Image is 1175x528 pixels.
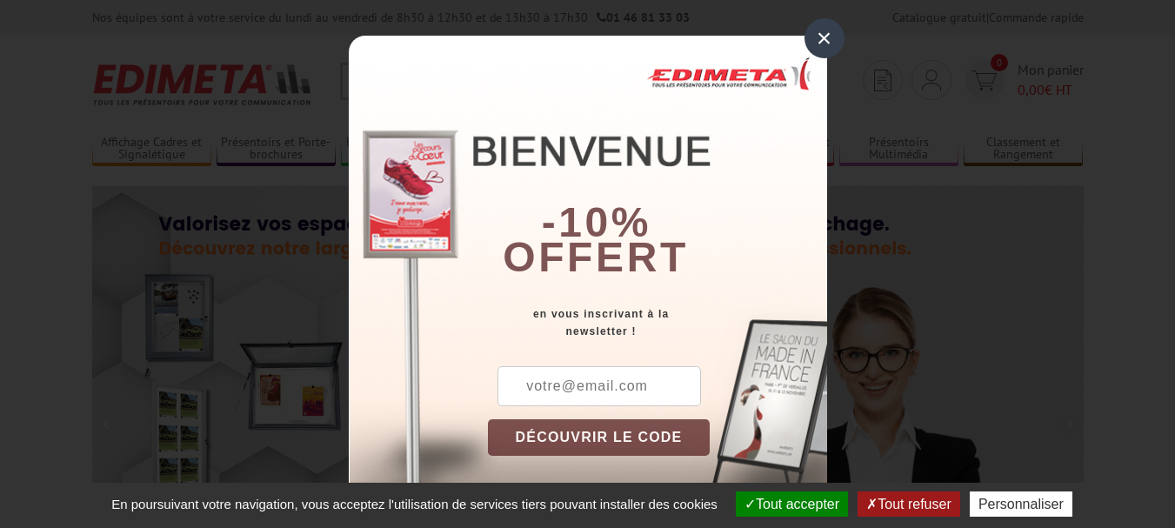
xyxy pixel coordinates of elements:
span: En poursuivant votre navigation, vous acceptez l'utilisation de services tiers pouvant installer ... [103,497,726,511]
button: DÉCOUVRIR LE CODE [488,419,711,456]
button: Personnaliser (fenêtre modale) [970,491,1072,517]
div: × [804,18,845,58]
div: en vous inscrivant à la newsletter ! [488,305,827,340]
font: offert [503,234,689,280]
input: votre@email.com [497,366,701,406]
b: -10% [542,199,651,245]
button: Tout refuser [858,491,959,517]
button: Tout accepter [736,491,848,517]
